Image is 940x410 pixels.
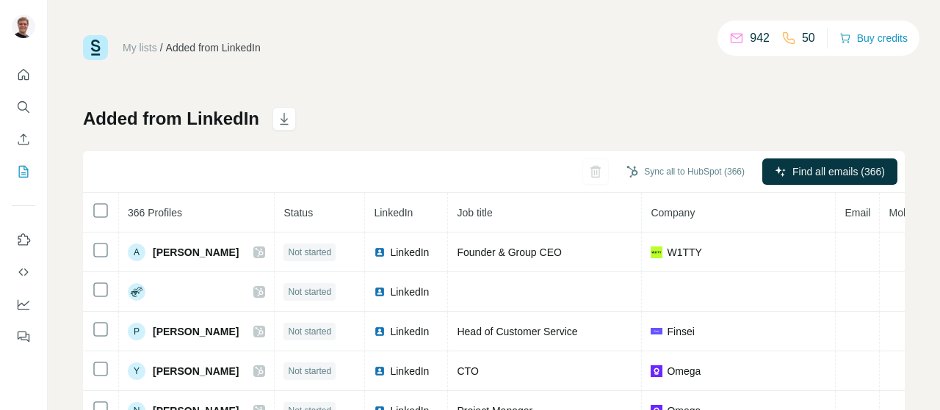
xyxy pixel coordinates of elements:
[12,323,35,350] button: Feedback
[283,207,313,219] span: Status
[12,227,35,253] button: Use Surfe on LinkedIn
[616,161,755,183] button: Sync all to HubSpot (366)
[374,326,386,337] img: LinkedIn logo
[123,42,157,54] a: My lists
[667,364,701,378] span: Omega
[153,324,239,339] span: [PERSON_NAME]
[128,323,145,340] div: P
[128,207,182,219] span: 366 Profiles
[12,259,35,285] button: Use Surfe API
[651,365,662,377] img: company-logo
[839,28,908,48] button: Buy credits
[792,164,885,179] span: Find all emails (366)
[802,29,815,47] p: 50
[457,365,478,377] span: CTO
[153,364,239,378] span: [PERSON_NAME]
[12,126,35,153] button: Enrich CSV
[12,15,35,38] img: Avatar
[374,246,386,258] img: LinkedIn logo
[457,207,492,219] span: Job title
[374,207,413,219] span: LinkedIn
[128,362,145,380] div: Y
[288,285,331,299] span: Not started
[288,246,331,259] span: Not started
[457,246,561,258] span: Founder & Group CEO
[288,325,331,338] span: Not started
[390,245,429,260] span: LinkedIn
[667,245,701,260] span: W1TTY
[667,324,694,339] span: Finsei
[750,29,770,47] p: 942
[12,291,35,318] button: Dashboard
[390,364,429,378] span: LinkedIn
[457,326,577,337] span: Head of Customer Service
[374,365,386,377] img: LinkedIn logo
[845,207,870,219] span: Email
[153,245,239,260] span: [PERSON_NAME]
[762,158,897,185] button: Find all emails (366)
[166,40,261,55] div: Added from LinkedIn
[651,328,662,334] img: company-logo
[12,94,35,120] button: Search
[83,107,259,131] h1: Added from LinkedIn
[390,285,429,299] span: LinkedIn
[288,365,331,378] span: Not started
[128,244,145,261] div: A
[12,158,35,185] button: My lists
[374,286,386,298] img: LinkedIn logo
[83,35,108,60] img: Surfe Logo
[12,62,35,88] button: Quick start
[651,207,695,219] span: Company
[390,324,429,339] span: LinkedIn
[889,207,919,219] span: Mobile
[160,40,163,55] li: /
[651,246,662,258] img: company-logo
